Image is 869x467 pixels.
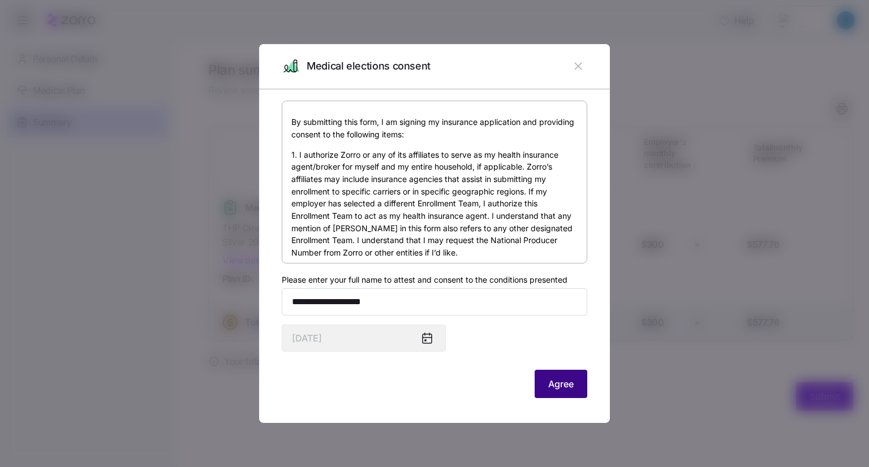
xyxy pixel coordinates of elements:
button: Agree [535,370,587,398]
label: Please enter your full name to attest and consent to the conditions presented [282,274,567,286]
span: Agree [548,377,574,391]
span: Medical elections consent [307,58,431,75]
input: MM/DD/YYYY [282,325,446,352]
p: By submitting this form, I am signing my insurance application and providing consent to the follo... [291,116,578,140]
p: 1. I authorize Zorro or any of its affiliates to serve as my health insurance agent/broker for my... [291,149,578,259]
